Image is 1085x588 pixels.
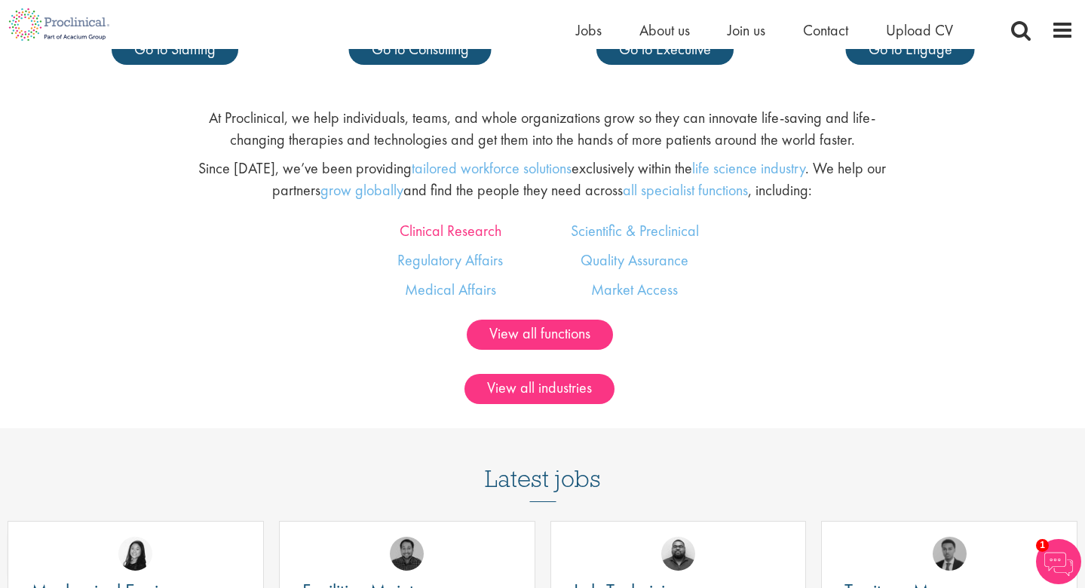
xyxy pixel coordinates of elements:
[397,250,503,270] a: Regulatory Affairs
[320,180,403,200] a: grow globally
[869,39,952,59] span: Go to Engage
[639,20,690,40] a: About us
[467,320,613,350] a: View all functions
[661,537,695,571] img: Ashley Bennett
[692,158,805,178] a: life science industry
[405,280,496,299] a: Medical Affairs
[118,537,152,571] img: Numhom Sudsok
[846,35,975,65] a: Go to Engage
[576,20,602,40] a: Jobs
[349,35,492,65] a: Go to Consulting
[412,158,572,178] a: tailored workforce solutions
[581,250,688,270] a: Quality Assurance
[185,158,900,201] p: Since [DATE], we’ve been providing exclusively within the . We help our partners and find the peo...
[886,20,953,40] a: Upload CV
[390,537,424,571] img: Mike Raletz
[619,39,711,59] span: Go to Executive
[485,428,601,502] h3: Latest jobs
[933,537,967,571] img: Carl Gbolade
[464,374,615,404] a: View all industries
[623,180,748,200] a: all specialist functions
[596,35,734,65] a: Go to Executive
[803,20,848,40] a: Contact
[400,221,501,240] a: Clinical Research
[112,35,238,65] a: Go to Staffing
[1036,539,1081,584] img: Chatbot
[372,39,469,59] span: Go to Consulting
[728,20,765,40] a: Join us
[134,39,216,59] span: Go to Staffing
[591,280,678,299] a: Market Access
[1036,539,1049,552] span: 1
[571,221,699,240] a: Scientific & Preclinical
[185,107,900,150] p: At Proclinical, we help individuals, teams, and whole organizations grow so they can innovate lif...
